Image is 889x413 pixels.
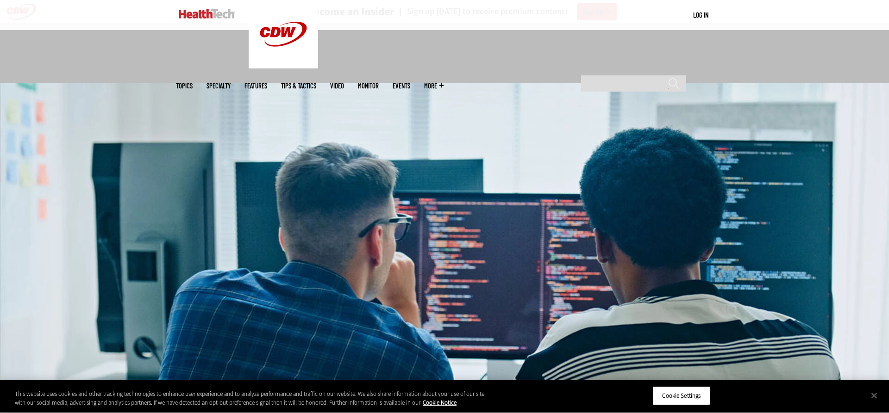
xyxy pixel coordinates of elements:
a: Features [244,82,267,89]
button: Close [864,385,884,406]
span: Specialty [207,82,231,89]
a: MonITor [358,82,379,89]
a: More information about your privacy [423,399,457,407]
a: CDW [249,61,318,71]
a: Events [393,82,410,89]
div: This website uses cookies and other tracking technologies to enhance user experience and to analy... [15,389,489,407]
a: Video [330,82,344,89]
span: Topics [176,82,193,89]
a: Tips & Tactics [281,82,316,89]
img: Home [179,9,235,18]
div: User menu [693,10,708,20]
span: More [424,82,444,89]
button: Cookie Settings [652,386,710,406]
a: Log in [693,11,708,19]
